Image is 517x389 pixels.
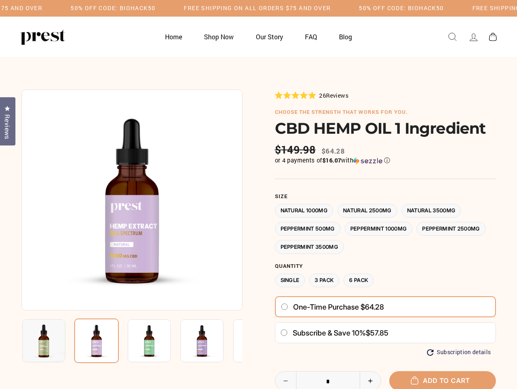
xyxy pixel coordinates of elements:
button: Subscription details [427,349,491,356]
span: $16.07 [322,156,341,164]
label: Natural 3500MG [401,204,461,218]
h6: choose the strength that works for you. [275,109,496,115]
span: Reviews [2,114,13,139]
img: CBD HEMP OIL 1 Ingredient [74,318,119,363]
span: $57.85 [366,329,388,337]
span: One-time purchase $64.28 [293,303,384,312]
label: Size [275,193,496,200]
span: Subscription details [437,349,491,356]
span: $149.98 [275,143,318,156]
a: Blog [329,29,362,45]
a: FAQ [295,29,327,45]
label: Quantity [275,263,496,269]
label: Peppermint 3500MG [275,240,344,254]
ul: Primary [155,29,363,45]
img: CBD HEMP OIL 1 Ingredient [22,319,65,362]
img: CBD HEMP OIL 1 Ingredient [21,90,242,310]
div: or 4 payments of with [275,156,496,165]
label: 3 Pack [309,274,339,288]
h5: 50% OFF CODE: BIOHACK50 [71,5,155,12]
span: Reviews [326,92,348,99]
a: Shop Now [194,29,244,45]
h5: Free Shipping on all orders $75 and over [184,5,330,12]
label: Peppermint 1000MG [345,222,413,236]
img: PREST ORGANICS [20,29,65,45]
label: Single [275,274,305,288]
h5: 50% OFF CODE: BIOHACK50 [359,5,444,12]
span: $64.28 [322,146,345,156]
a: Home [155,29,192,45]
input: One-time purchase $64.28 [281,304,288,310]
label: Peppermint 2500MG [416,222,486,236]
img: Sezzle [353,157,382,165]
img: CBD HEMP OIL 1 Ingredient [128,319,171,362]
span: 26 [319,92,326,99]
a: Our Story [246,29,293,45]
img: CBD HEMP OIL 1 Ingredient [233,319,276,362]
label: Natural 1000MG [275,204,334,218]
label: Peppermint 500MG [275,222,341,236]
img: CBD HEMP OIL 1 Ingredient [180,319,223,362]
span: Subscribe & save 10% [293,329,366,337]
div: or 4 payments of$16.07withSezzle Click to learn more about Sezzle [275,156,496,165]
h1: CBD HEMP OIL 1 Ingredient [275,119,496,137]
input: Subscribe & save 10%$57.85 [280,329,288,336]
span: Add to cart [415,376,470,385]
label: Natural 2500MG [337,204,397,218]
label: 6 Pack [343,274,374,288]
div: 26Reviews [275,91,348,100]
